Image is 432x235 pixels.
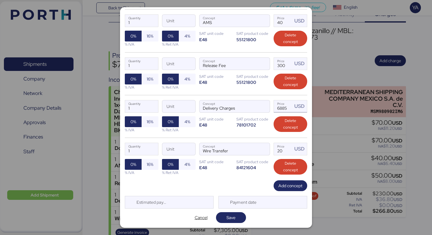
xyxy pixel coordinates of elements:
[236,159,270,165] div: SAT product code
[236,122,270,128] div: 78101702
[179,159,196,170] button: 4%
[142,116,158,127] button: 16%
[236,37,270,42] div: 55121800
[168,75,173,83] span: 0%
[184,161,190,168] span: 4%
[274,58,292,70] input: Price
[274,116,307,132] button: Delete concept
[236,79,270,85] div: 55121800
[162,15,195,27] input: Unit
[147,161,153,168] span: 16%
[125,159,142,170] button: 0%
[162,159,179,170] button: 0%
[125,74,142,84] button: 0%
[199,165,233,170] div: E48
[278,160,302,173] span: Delete concept
[199,100,255,112] input: Concept
[278,117,302,131] span: Delete concept
[168,118,173,125] span: 0%
[278,182,302,189] span: Add concept
[257,102,270,114] button: ConceptConcept
[226,214,235,221] span: Save
[125,127,158,133] div: % IVA
[147,32,153,40] span: 16%
[274,31,307,46] button: Delete concept
[162,58,195,70] input: Unit
[199,74,233,79] div: SAT unit code
[236,74,270,79] div: SAT product code
[199,122,233,128] div: E48
[125,170,158,175] div: % IVA
[199,31,233,36] div: SAT unit code
[125,41,158,47] div: % IVA
[195,214,208,221] span: Cancel
[294,17,307,25] div: USD
[162,41,196,47] div: % Ret IVA
[142,159,158,170] button: 16%
[130,118,136,125] span: 0%
[142,74,158,84] button: 16%
[125,116,142,127] button: 0%
[199,116,233,122] div: SAT unit code
[179,116,196,127] button: 4%
[162,143,195,155] input: Unit
[294,102,307,110] div: USD
[294,60,307,67] div: USD
[162,100,195,112] input: Unit
[130,32,136,40] span: 0%
[125,58,158,70] input: Quantity
[274,143,292,155] input: Price
[184,75,190,83] span: 4%
[278,75,302,88] span: Delete concept
[199,79,233,85] div: E48
[179,74,196,84] button: 4%
[125,143,158,155] input: Quantity
[199,58,255,70] input: Concept
[294,145,307,153] div: USD
[125,15,158,27] input: Quantity
[186,212,216,223] button: Cancel
[257,16,270,29] button: ConceptConcept
[236,116,270,122] div: SAT product code
[184,118,190,125] span: 4%
[199,15,255,27] input: Concept
[125,31,142,41] button: 0%
[162,31,179,41] button: 0%
[147,118,153,125] span: 16%
[162,74,179,84] button: 0%
[168,32,173,40] span: 0%
[274,74,307,89] button: Delete concept
[199,159,233,165] div: SAT unit code
[162,127,196,133] div: % Ret IVA
[125,84,158,90] div: % IVA
[274,100,292,112] input: Price
[199,143,255,155] input: Concept
[125,100,158,112] input: Quantity
[216,212,246,223] button: Save
[130,161,136,168] span: 0%
[257,144,270,157] button: ConceptConcept
[274,15,292,27] input: Price
[168,161,173,168] span: 0%
[162,116,179,127] button: 0%
[142,31,158,41] button: 16%
[162,170,196,175] div: % Ret IVA
[236,31,270,36] div: SAT product code
[274,159,307,175] button: Delete concept
[199,37,233,42] div: E48
[278,32,302,45] span: Delete concept
[274,180,307,191] button: Add concept
[130,75,136,83] span: 0%
[236,165,270,170] div: 84121604
[257,59,270,72] button: ConceptConcept
[162,84,196,90] div: % Ret IVA
[184,32,190,40] span: 4%
[147,75,153,83] span: 16%
[179,31,196,41] button: 4%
